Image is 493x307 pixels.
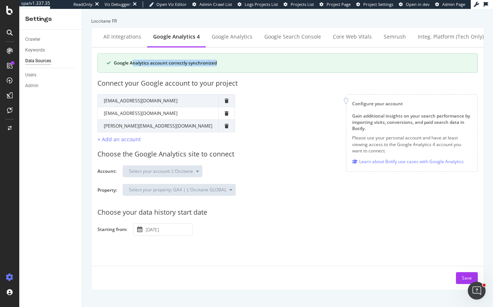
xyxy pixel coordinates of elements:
span: Admin Crawl List [199,1,232,7]
div: Integ. Platform (tech only) [418,33,484,40]
div: Keywords [25,46,45,54]
div: All integrations [103,33,141,40]
div: Google Analytics account correctly synchronized [114,60,469,66]
button: Select your account: L'Occitane [123,165,202,177]
div: Crawler [25,36,40,43]
label: Starting from: [97,226,127,234]
div: Select your property: GA4 | L'Occitane GLOBAL [129,188,226,192]
td: [PERSON_NAME][EMAIL_ADDRESS][DOMAIN_NAME] [98,120,219,132]
button: Save [456,272,478,284]
div: Users [25,71,36,79]
td: [EMAIL_ADDRESS][DOMAIN_NAME] [98,94,219,107]
a: Keywords [25,46,77,54]
div: Core Web Vitals [333,33,372,40]
span: Open in dev [406,1,430,7]
a: Admin Page [435,1,465,7]
a: Learn about Botify use cases with Google Analytics [352,158,464,165]
input: Select a date [144,224,192,235]
button: + Add an account [97,135,141,143]
div: Save [462,275,472,281]
a: Open in dev [399,1,430,7]
div: Loccitane FR [91,18,484,24]
div: Configure your account [352,100,472,107]
div: Viz Debugger: [105,1,131,7]
div: trash [225,124,229,128]
div: Choose the Google Analytics site to connect [97,149,478,159]
div: Settings [25,15,76,23]
a: Project Settings [356,1,393,7]
div: Select your account: L'Occitane [129,169,193,174]
a: Crawler [25,36,77,43]
label: Account: [97,168,117,176]
div: Gain additional insights on your search performance by importing visits, conversions, and paid se... [352,113,472,132]
div: Google Search Console [264,33,321,40]
div: + Add an account [97,136,141,143]
div: Google Analytics [212,33,252,40]
label: Property: [97,187,117,200]
div: Data Sources [25,57,51,65]
a: Project Page [320,1,351,7]
a: Users [25,71,77,79]
div: Google Analytics 4 [153,33,200,40]
a: Open Viz Editor [149,1,187,7]
a: Data Sources [25,57,77,65]
div: Admin [25,82,39,90]
a: Logs Projects List [238,1,278,7]
div: Connect your Google account to your project [97,79,478,88]
button: Select your property: GA4 | L'Occitane GLOBAL [123,184,236,196]
span: Admin Page [442,1,465,7]
div: Semrush [384,33,406,40]
div: ReadOnly: [73,1,93,7]
a: Projects List [284,1,314,7]
div: trash [225,99,229,103]
span: Project Settings [363,1,393,7]
div: Choose your data history start date [97,208,478,217]
p: Please use your personal account and have at least viewing access to the Google Analytics 4 accou... [352,135,472,153]
td: [EMAIL_ADDRESS][DOMAIN_NAME] [98,107,219,119]
a: Admin [25,82,77,90]
iframe: Intercom live chat [468,282,486,300]
span: Open Viz Editor [156,1,187,7]
span: Logs Projects List [245,1,278,7]
a: Admin Crawl List [192,1,232,7]
span: Project Page [327,1,351,7]
div: trash [225,111,229,116]
div: success banner [97,53,478,73]
span: Projects List [291,1,314,7]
